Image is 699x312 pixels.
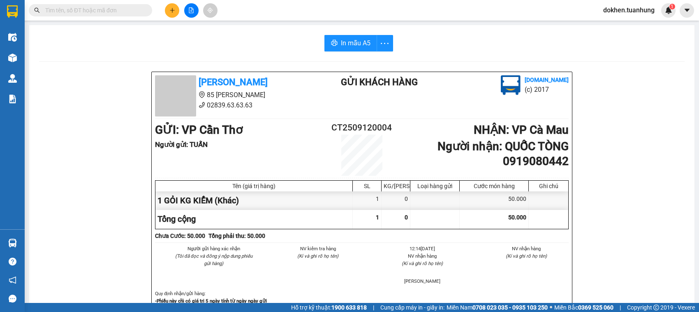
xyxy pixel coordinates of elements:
span: In mẫu A5 [341,38,370,48]
img: warehouse-icon [8,33,17,42]
button: plus [165,3,179,18]
div: 1 [353,191,382,210]
li: 02839.63.63.63 [155,100,308,110]
li: Người gửi hàng xác nhận [171,245,256,252]
img: logo-vxr [7,5,18,18]
span: 1 [671,4,674,9]
strong: 1900 633 818 [331,304,367,311]
span: 0 [405,214,408,221]
span: plus [169,7,175,13]
div: Cước món hàng [462,183,526,189]
img: solution-icon [8,95,17,103]
strong: -Phiếu này chỉ có giá trị 5 ngày tính từ ngày ngày gửi [155,298,267,304]
i: (Kí và ghi rõ họ tên) [506,253,547,259]
b: Người nhận : QUỐC TÒNG 0919080442 [437,140,569,168]
span: question-circle [9,258,16,265]
span: notification [9,276,16,284]
li: NV nhận hàng [380,252,465,260]
li: [PERSON_NAME] [380,277,465,285]
b: GỬI : VP Cần Thơ [155,123,243,137]
img: icon-new-feature [665,7,672,14]
span: 50.000 [508,214,526,221]
b: Gửi khách hàng [341,77,418,87]
input: Tìm tên, số ĐT hoặc mã đơn [45,6,142,15]
strong: 0708 023 035 - 0935 103 250 [472,304,548,311]
div: Loại hàng gửi [412,183,457,189]
i: (Kí và ghi rõ họ tên) [402,261,443,266]
div: SL [355,183,379,189]
b: [PERSON_NAME] [199,77,268,87]
button: printerIn mẫu A5 [324,35,377,51]
sup: 1 [669,4,675,9]
b: Chưa Cước : 50.000 [155,233,205,239]
button: more [377,35,393,51]
b: Tổng phải thu: 50.000 [208,233,265,239]
div: 1 GỎI KG KIỂM (Khác) [155,191,353,210]
span: environment [199,91,205,98]
span: Tổng cộng [157,214,196,224]
img: warehouse-icon [8,54,17,62]
img: warehouse-icon [8,239,17,247]
i: (Kí và ghi rõ họ tên) [297,253,338,259]
span: message [9,295,16,303]
div: 0 [382,191,410,210]
div: Ghi chú [531,183,566,189]
b: Người gửi : TUẤN [155,140,208,149]
span: file-add [188,7,194,13]
span: copyright [653,305,659,310]
span: more [377,38,393,49]
button: caret-down [680,3,694,18]
span: | [373,303,374,312]
li: (c) 2017 [525,84,569,95]
span: Miền Nam [447,303,548,312]
span: | [620,303,621,312]
b: NHẬN : VP Cà Mau [474,123,569,137]
span: Cung cấp máy in - giấy in: [380,303,444,312]
b: [DOMAIN_NAME] [525,77,569,83]
span: ⚪️ [550,306,552,309]
i: (Tôi đã đọc và đồng ý nộp dung phiếu gửi hàng) [175,253,252,266]
li: 12:14[DATE] [380,245,465,252]
div: 50.000 [460,191,529,210]
span: phone [199,102,205,108]
span: printer [331,40,338,47]
img: warehouse-icon [8,74,17,83]
strong: 0369 525 060 [578,304,613,311]
li: NV kiểm tra hàng [276,245,361,252]
button: aim [203,3,218,18]
h2: CT2509120004 [327,121,396,135]
div: Tên (giá trị hàng) [157,183,350,189]
div: KG/[PERSON_NAME] [384,183,408,189]
span: Miền Bắc [554,303,613,312]
img: logo.jpg [501,75,521,95]
span: caret-down [683,7,691,14]
span: 1 [376,214,379,221]
span: dokhen.tuanhung [597,5,661,15]
button: file-add [184,3,199,18]
li: 85 [PERSON_NAME] [155,90,308,100]
span: Hỗ trợ kỹ thuật: [291,303,367,312]
span: aim [207,7,213,13]
span: search [34,7,40,13]
li: NV nhận hàng [484,245,569,252]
